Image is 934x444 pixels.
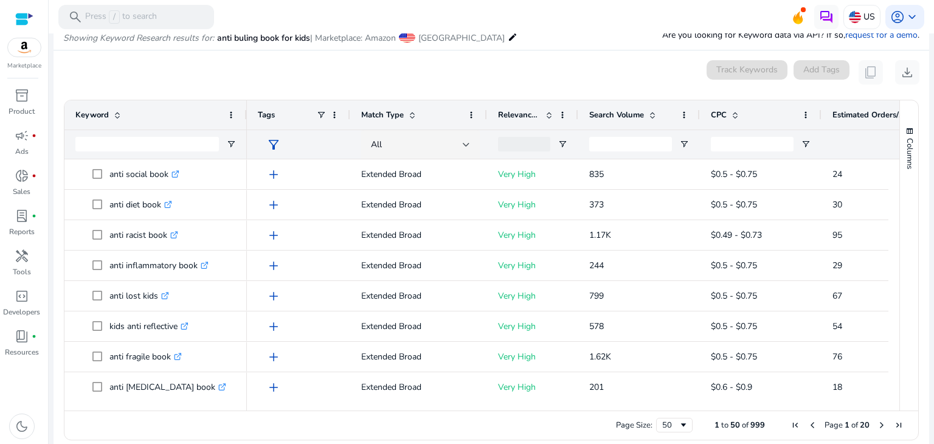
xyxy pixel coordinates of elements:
[15,419,29,434] span: dark_mode
[589,290,604,302] span: 799
[825,420,843,431] span: Page
[109,223,178,248] p: anti racist book
[75,109,109,120] span: Keyword
[5,347,39,358] p: Resources
[790,420,800,430] div: First Page
[498,283,567,308] p: Very High
[589,109,644,120] span: Search Volume
[895,60,919,85] button: download
[109,253,209,278] p: anti inflammatory book
[508,30,517,44] mat-icon: edit
[498,109,541,120] span: Relevance Score
[266,258,281,273] span: add
[15,249,29,263] span: handyman
[217,32,310,44] span: anti buling book for kids
[15,168,29,183] span: donut_small
[75,137,219,151] input: Keyword Filter Input
[808,420,817,430] div: Previous Page
[266,350,281,364] span: add
[15,128,29,143] span: campaign
[361,109,404,120] span: Match Type
[15,329,29,344] span: book_4
[15,146,29,157] p: Ads
[266,289,281,304] span: add
[711,290,757,302] span: $0.5 - $0.75
[498,192,567,217] p: Very High
[851,420,858,431] span: of
[589,168,604,180] span: 835
[849,11,861,23] img: us.svg
[589,137,672,151] input: Search Volume Filter Input
[371,139,382,150] span: All
[498,223,567,248] p: Very High
[589,381,604,393] span: 201
[711,381,752,393] span: $0.6 - $0.9
[589,229,611,241] span: 1.17K
[109,283,169,308] p: anti lost kids
[9,106,35,117] p: Product
[714,420,719,431] span: 1
[832,290,842,302] span: 67
[589,351,611,362] span: 1.62K
[711,109,727,120] span: CPC
[63,32,214,44] i: Showing Keyword Research results for:
[361,375,476,400] p: Extended Broad
[109,192,172,217] p: anti diet book
[832,229,842,241] span: 95
[15,289,29,304] span: code_blocks
[266,198,281,212] span: add
[801,139,811,149] button: Open Filter Menu
[904,138,915,169] span: Columns
[662,420,679,431] div: 50
[226,139,236,149] button: Open Filter Menu
[13,266,31,277] p: Tools
[498,344,567,369] p: Very High
[905,10,919,24] span: keyboard_arrow_down
[361,223,476,248] p: Extended Broad
[832,260,842,271] span: 29
[361,192,476,217] p: Extended Broad
[361,344,476,369] p: Extended Broad
[361,253,476,278] p: Extended Broad
[900,65,915,80] span: download
[721,420,728,431] span: to
[589,199,604,210] span: 373
[8,38,41,57] img: amazon.svg
[266,137,281,152] span: filter_alt
[558,139,567,149] button: Open Filter Menu
[711,260,757,271] span: $0.5 - $0.75
[845,420,849,431] span: 1
[863,6,875,27] p: US
[109,344,182,369] p: anti fragile book
[750,420,765,431] span: 999
[15,88,29,103] span: inventory_2
[32,173,36,178] span: fiber_manual_record
[266,319,281,334] span: add
[498,253,567,278] p: Very High
[711,199,757,210] span: $0.5 - $0.75
[68,10,83,24] span: search
[310,32,396,44] span: | Marketplace: Amazon
[832,168,842,180] span: 24
[679,139,689,149] button: Open Filter Menu
[498,314,567,339] p: Very High
[361,283,476,308] p: Extended Broad
[109,10,120,24] span: /
[15,209,29,223] span: lab_profile
[616,420,652,431] div: Page Size:
[266,380,281,395] span: add
[266,167,281,182] span: add
[832,381,842,393] span: 18
[7,61,41,71] p: Marketplace
[742,420,749,431] span: of
[32,133,36,138] span: fiber_manual_record
[832,199,842,210] span: 30
[109,314,189,339] p: kids anti reflective
[32,213,36,218] span: fiber_manual_record
[711,229,762,241] span: $0.49 - $0.73
[656,418,693,432] div: Page Size
[589,260,604,271] span: 244
[711,351,757,362] span: $0.5 - $0.75
[711,321,757,332] span: $0.5 - $0.75
[832,109,905,120] span: Estimated Orders/Month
